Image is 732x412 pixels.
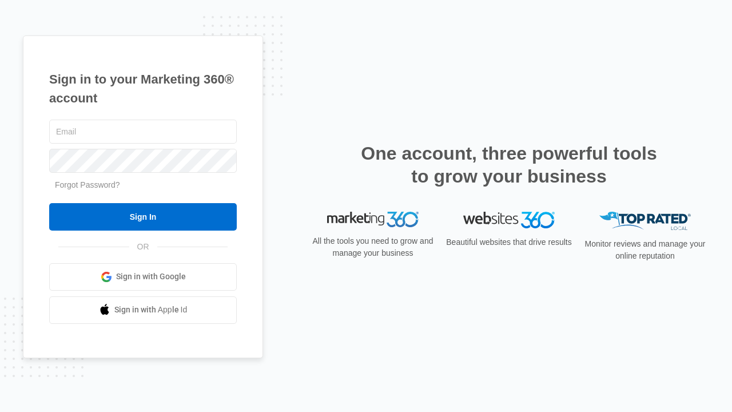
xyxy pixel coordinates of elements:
[114,304,188,316] span: Sign in with Apple Id
[581,238,709,262] p: Monitor reviews and manage your online reputation
[49,263,237,291] a: Sign in with Google
[357,142,661,188] h2: One account, three powerful tools to grow your business
[599,212,691,231] img: Top Rated Local
[49,203,237,231] input: Sign In
[49,296,237,324] a: Sign in with Apple Id
[463,212,555,228] img: Websites 360
[55,180,120,189] a: Forgot Password?
[116,271,186,283] span: Sign in with Google
[309,235,437,259] p: All the tools you need to grow and manage your business
[49,70,237,108] h1: Sign in to your Marketing 360® account
[49,120,237,144] input: Email
[129,241,157,253] span: OR
[445,236,573,248] p: Beautiful websites that drive results
[327,212,419,228] img: Marketing 360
